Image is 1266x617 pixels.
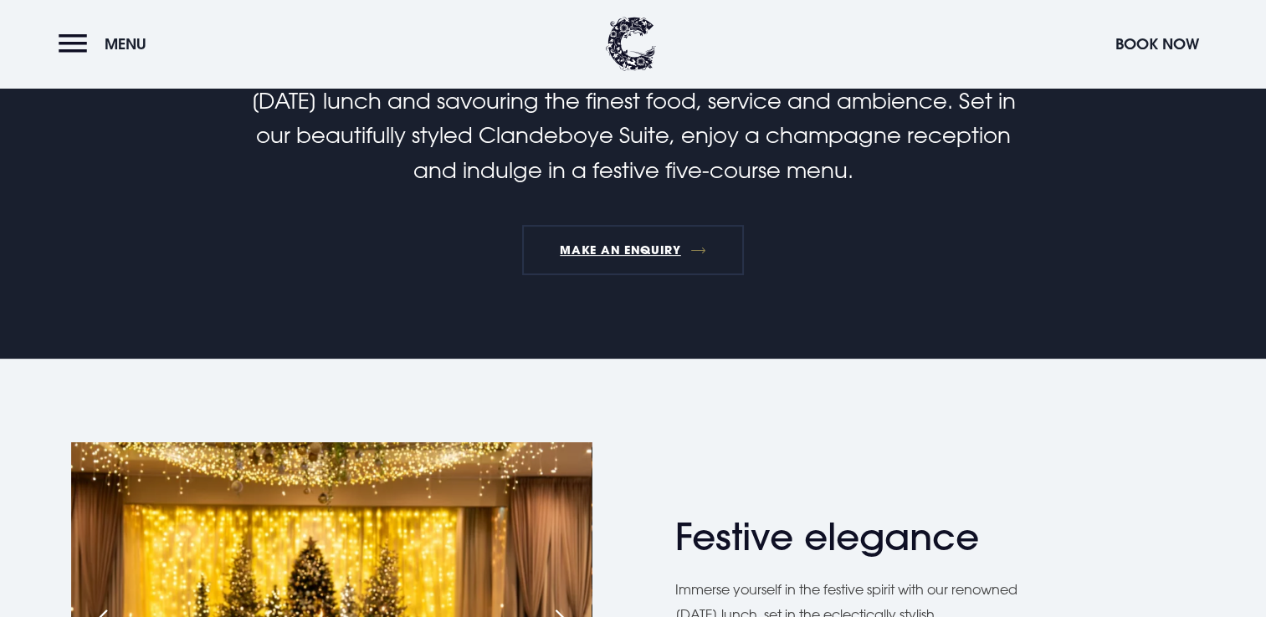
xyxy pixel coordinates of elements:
p: Indulge in a sumptuous feast for you and your family, avoiding the stress of [DATE] lunch and sav... [234,48,1031,187]
button: Book Now [1107,26,1207,62]
img: Clandeboye Lodge [606,17,656,71]
h2: Festive elegance [675,515,1002,559]
span: Menu [105,34,146,54]
a: MAKE AN ENQUIRY [522,225,744,275]
button: Menu [59,26,155,62]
